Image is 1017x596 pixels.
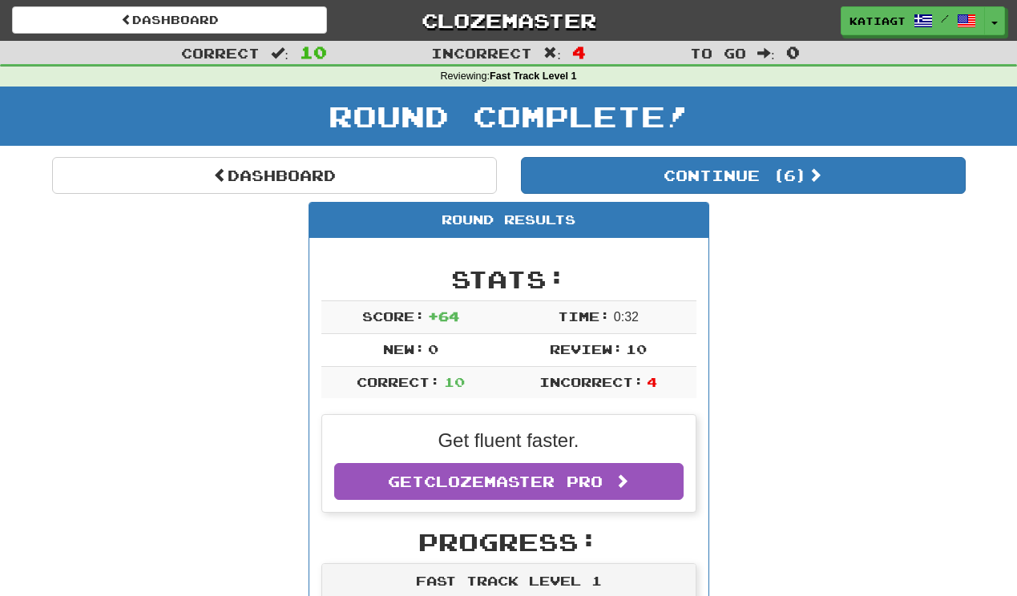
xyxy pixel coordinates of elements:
h2: Stats: [321,266,696,292]
span: Clozemaster Pro [424,473,603,490]
span: 4 [572,42,586,62]
span: Incorrect [431,45,532,61]
span: / [941,13,949,24]
a: Dashboard [52,157,497,194]
span: Time: [558,308,610,324]
span: katiagt [850,14,906,28]
span: 0 [786,42,800,62]
a: Clozemaster [351,6,666,34]
button: Continue (6) [521,157,966,194]
span: 10 [300,42,327,62]
span: To go [690,45,746,61]
span: 10 [444,374,465,389]
span: : [757,46,775,60]
a: GetClozemaster Pro [334,463,684,500]
span: Correct: [357,374,440,389]
span: 0 [428,341,438,356]
a: katiagt / [841,6,985,35]
span: New: [383,341,425,356]
span: Score: [362,308,425,324]
h1: Round Complete! [6,100,1011,132]
a: Dashboard [12,6,327,34]
span: 0 : 32 [614,310,639,324]
span: 10 [626,341,647,356]
span: Correct [181,45,260,61]
div: Round Results [309,203,708,238]
span: Incorrect: [539,374,644,389]
span: Review: [550,341,623,356]
strong: Fast Track Level 1 [490,70,577,82]
span: : [271,46,289,60]
span: : [543,46,561,60]
h2: Progress: [321,529,696,555]
p: Get fluent faster. [334,427,684,454]
span: + 64 [428,308,459,324]
span: 4 [647,374,657,389]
